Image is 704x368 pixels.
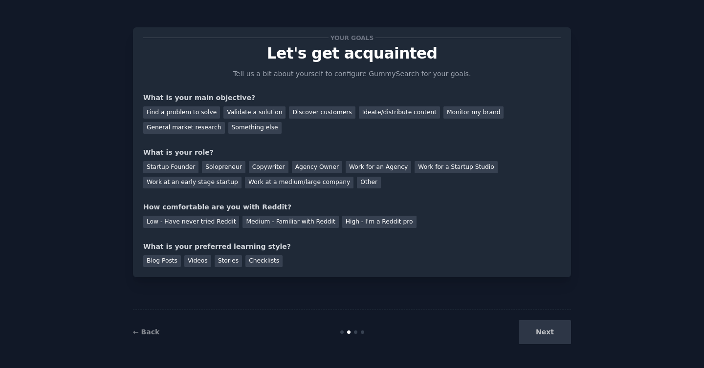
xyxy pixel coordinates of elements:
div: What is your preferred learning style? [143,242,561,252]
div: Low - Have never tried Reddit [143,216,239,228]
div: Stories [215,255,242,267]
div: Ideate/distribute content [359,106,440,119]
div: General market research [143,122,225,134]
div: What is your main objective? [143,93,561,103]
div: Checklists [245,255,283,267]
div: Other [357,177,381,189]
div: High - I'm a Reddit pro [342,216,417,228]
div: Something else [228,122,282,134]
div: What is your role? [143,147,561,158]
div: Work at an early stage startup [143,177,242,189]
div: Work for an Agency [346,161,411,173]
div: Work at a medium/large company [245,177,353,189]
div: Monitor my brand [443,106,504,119]
span: Your goals [329,33,375,43]
div: Copywriter [249,161,288,173]
div: How comfortable are you with Reddit? [143,202,561,212]
div: Agency Owner [292,161,342,173]
div: Discover customers [289,106,355,119]
a: ← Back [133,328,159,336]
div: Find a problem to solve [143,106,220,119]
p: Let's get acquainted [143,45,561,62]
div: Validate a solution [223,106,286,119]
div: Work for a Startup Studio [415,161,497,173]
div: Solopreneur [202,161,245,173]
div: Medium - Familiar with Reddit [242,216,338,228]
p: Tell us a bit about yourself to configure GummySearch for your goals. [229,69,475,79]
div: Videos [184,255,211,267]
div: Startup Founder [143,161,198,173]
div: Blog Posts [143,255,181,267]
